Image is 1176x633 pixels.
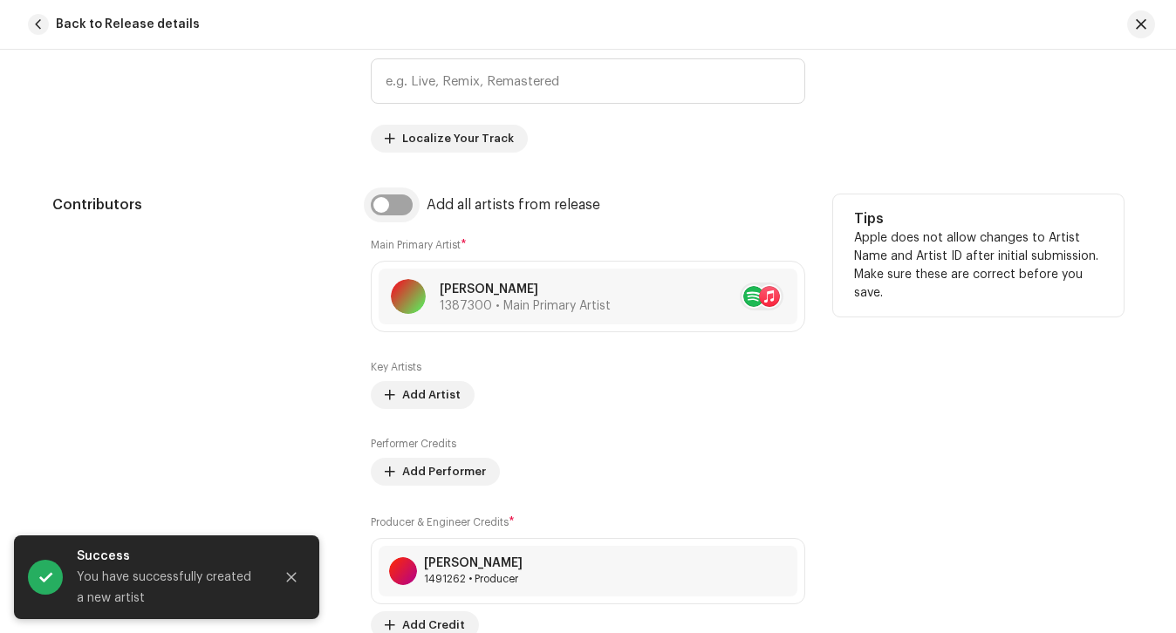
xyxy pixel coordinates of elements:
div: You have successfully created a new artist [77,567,260,609]
div: Producer [424,572,523,586]
label: Performer Credits [371,437,456,451]
span: Add Performer [402,454,486,489]
label: Key Artists [371,360,421,374]
h5: Tips [854,208,1103,229]
button: Add Artist [371,381,475,409]
span: 1387300 • Main Primary Artist [440,300,611,312]
button: Add Performer [371,458,500,486]
h5: Contributors [52,194,343,215]
div: [PERSON_NAME] [424,556,523,570]
small: Main Primary Artist [371,240,461,250]
button: Close [274,560,309,595]
small: Producer & Engineer Credits [371,517,509,527]
input: e.g. Live, Remix, Remastered [371,58,805,104]
span: Add Artist [402,378,461,412]
button: Localize Your Track [371,125,528,153]
span: Localize Your Track [402,121,514,156]
p: [PERSON_NAME] [440,281,611,299]
div: Add all artists from release [427,198,600,212]
p: Apple does not allow changes to Artist Name and Artist ID after initial submission. Make sure the... [854,229,1103,303]
div: Success [77,546,260,567]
